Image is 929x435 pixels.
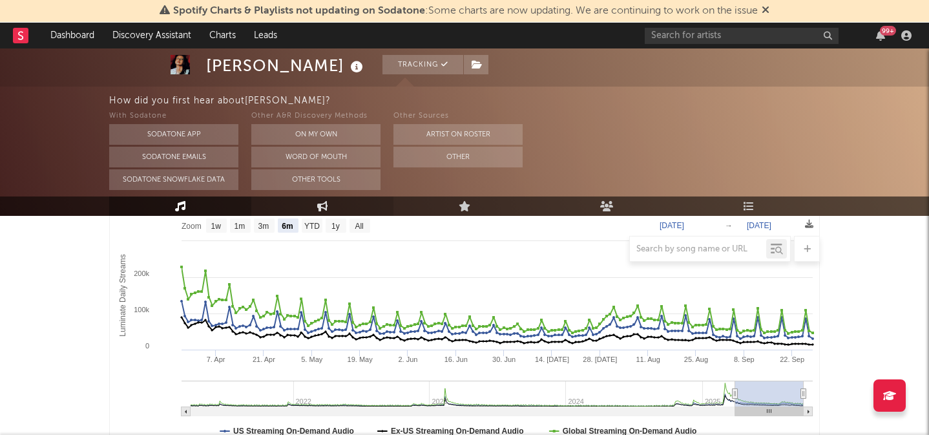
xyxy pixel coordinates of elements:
[173,6,758,16] span: : Some charts are now updating. We are continuing to work on the issue
[109,109,238,124] div: With Sodatone
[876,30,885,41] button: 99+
[331,222,340,231] text: 1y
[207,355,225,363] text: 7. Apr
[282,222,293,231] text: 6m
[645,28,839,44] input: Search for artists
[636,355,660,363] text: 11. Aug
[393,147,523,167] button: Other
[245,23,286,48] a: Leads
[382,55,463,74] button: Tracking
[258,222,269,231] text: 3m
[182,222,202,231] text: Zoom
[211,222,222,231] text: 1w
[684,355,708,363] text: 25. Aug
[41,23,103,48] a: Dashboard
[200,23,245,48] a: Charts
[235,222,245,231] text: 1m
[630,244,766,255] input: Search by song name or URL
[393,109,523,124] div: Other Sources
[253,355,275,363] text: 21. Apr
[393,124,523,145] button: Artist on Roster
[109,93,929,109] div: How did you first hear about [PERSON_NAME] ?
[145,342,149,350] text: 0
[118,254,127,336] text: Luminate Daily Streams
[348,355,373,363] text: 19. May
[492,355,516,363] text: 30. Jun
[134,306,149,313] text: 100k
[251,169,381,190] button: Other Tools
[304,222,320,231] text: YTD
[535,355,569,363] text: 14. [DATE]
[444,355,468,363] text: 16. Jun
[583,355,617,363] text: 28. [DATE]
[206,55,366,76] div: [PERSON_NAME]
[251,124,381,145] button: On My Own
[398,355,417,363] text: 2. Jun
[134,270,149,277] text: 200k
[173,6,425,16] span: Spotify Charts & Playlists not updating on Sodatone
[880,26,896,36] div: 99 +
[355,222,363,231] text: All
[734,355,755,363] text: 8. Sep
[103,23,200,48] a: Discovery Assistant
[725,221,733,230] text: →
[109,124,238,145] button: Sodatone App
[747,221,771,230] text: [DATE]
[301,355,323,363] text: 5. May
[109,169,238,190] button: Sodatone Snowflake Data
[109,147,238,167] button: Sodatone Emails
[660,221,684,230] text: [DATE]
[251,109,381,124] div: Other A&R Discovery Methods
[251,147,381,167] button: Word Of Mouth
[780,355,804,363] text: 22. Sep
[762,6,769,16] span: Dismiss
